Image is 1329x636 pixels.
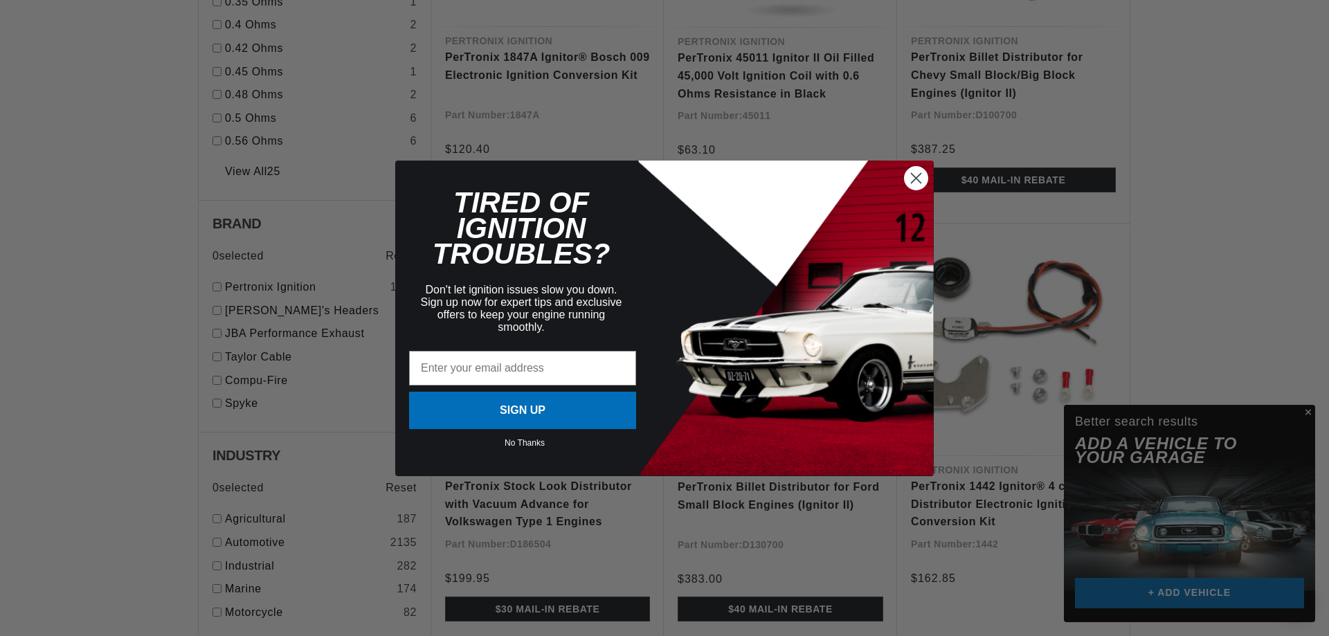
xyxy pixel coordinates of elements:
span: Don't let ignition issues slow you down. Sign up now for expert tips and exclusive offers to keep... [421,284,622,334]
button: No Thanks [413,439,636,443]
button: SIGN UP [409,392,636,429]
input: Enter your email address [409,351,636,385]
span: TIRED OF IGNITION TROUBLES? [433,186,611,270]
button: Close dialog [904,166,928,190]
